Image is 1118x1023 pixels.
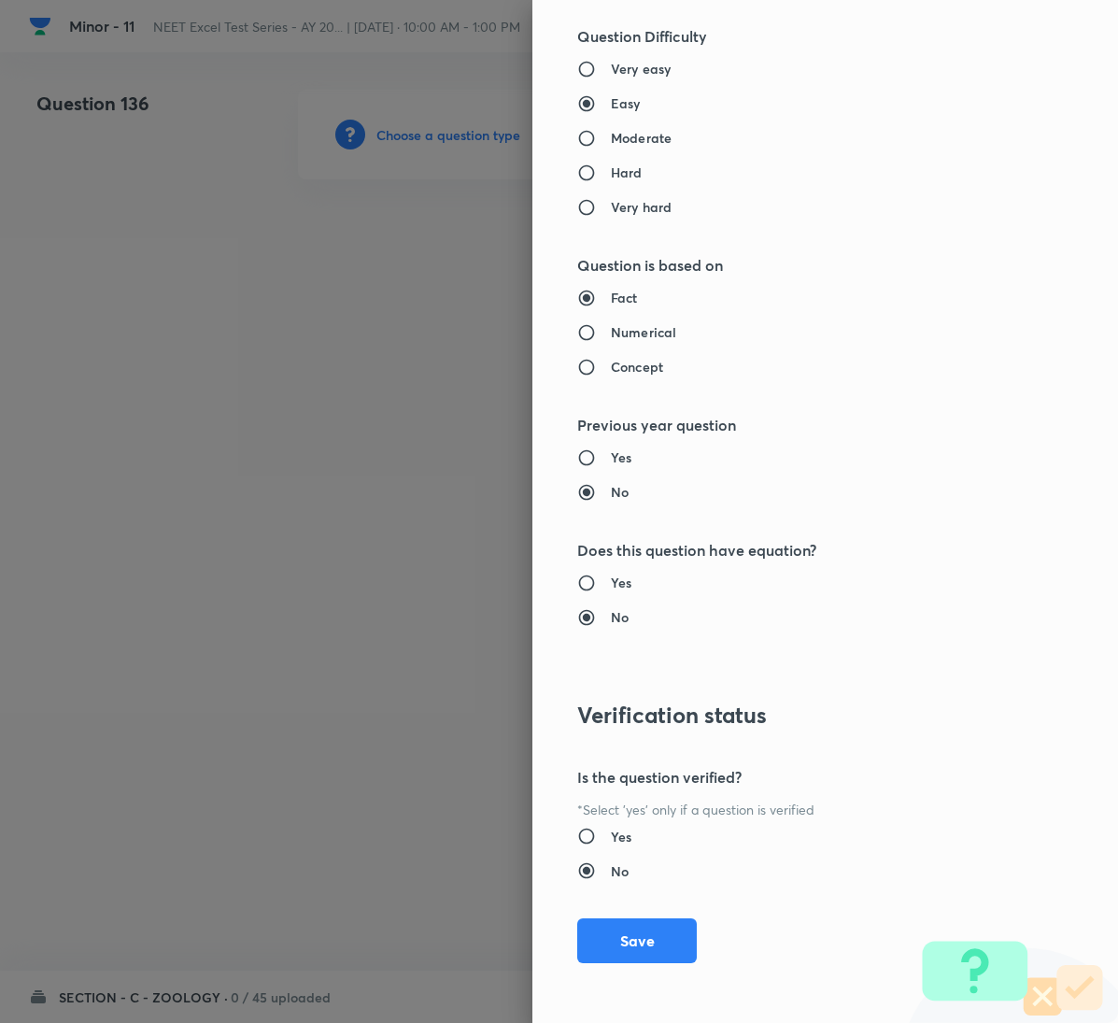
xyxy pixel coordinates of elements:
h6: Very hard [611,197,672,217]
h6: No [611,861,629,881]
h3: Verification status [577,702,1011,729]
h6: Very easy [611,59,671,78]
h6: Yes [611,448,631,467]
h5: Previous year question [577,414,1011,436]
h6: Easy [611,93,641,113]
h5: Is the question verified? [577,766,1011,789]
button: Save [577,918,697,963]
h6: No [611,482,629,502]
p: *Select 'yes' only if a question is verified [577,800,1011,819]
h5: Question is based on [577,254,1011,277]
h6: Concept [611,357,663,377]
h6: Numerical [611,322,676,342]
h5: Does this question have equation? [577,539,1011,561]
h6: Hard [611,163,643,182]
h6: Fact [611,288,638,307]
h6: Yes [611,573,631,592]
h6: No [611,607,629,627]
h6: Yes [611,827,631,846]
h5: Question Difficulty [577,25,1011,48]
h6: Moderate [611,128,672,148]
